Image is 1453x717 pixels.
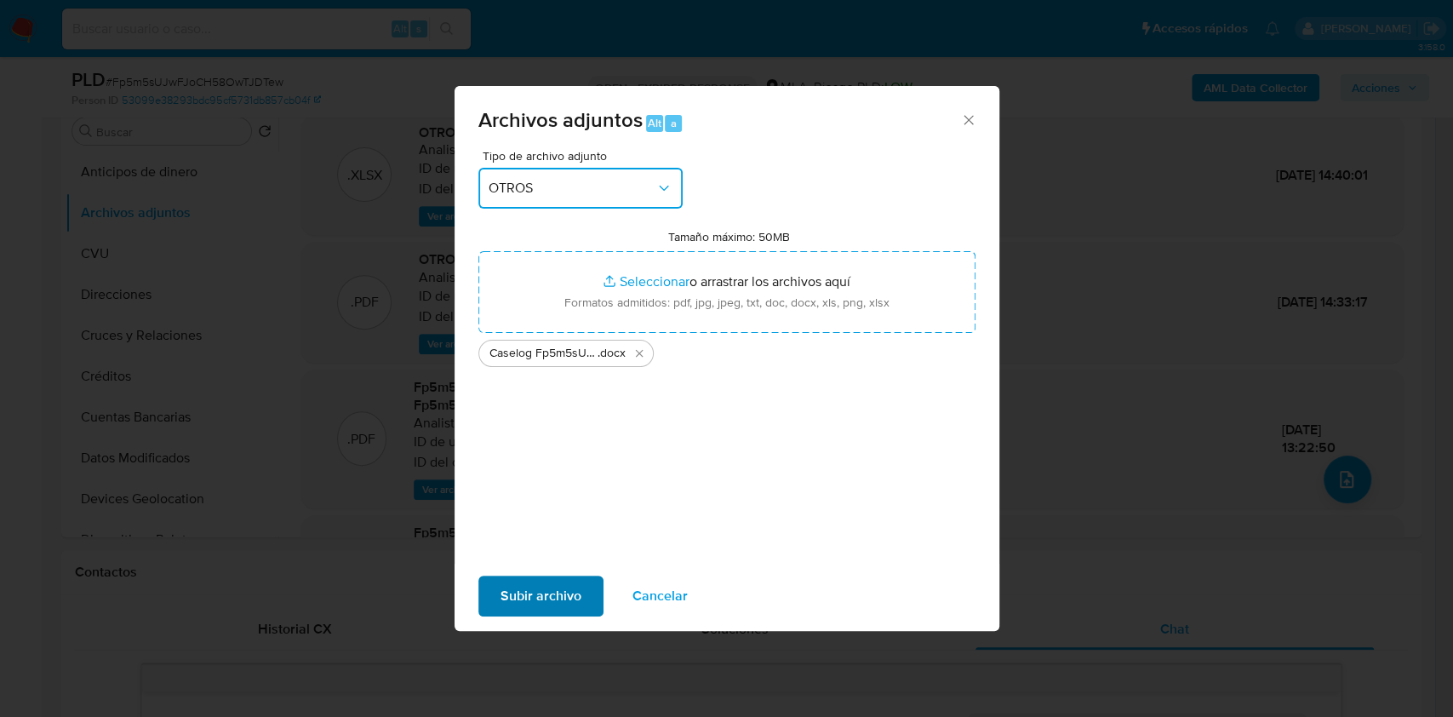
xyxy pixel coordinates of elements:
[668,229,790,244] label: Tamaño máximo: 50MB
[478,576,604,617] button: Subir archivo
[598,345,626,362] span: .docx
[478,105,643,135] span: Archivos adjuntos
[960,112,975,127] button: Cerrar
[489,345,598,362] span: Caselog Fp5m5sUJwFJoCH58OwTJDTew_2025_08_18_13_41_00
[489,180,655,197] span: OTROS
[629,343,649,364] button: Eliminar Caselog Fp5m5sUJwFJoCH58OwTJDTew_2025_08_18_13_41_00.docx
[501,577,581,615] span: Subir archivo
[478,333,975,367] ul: Archivos seleccionados
[478,168,683,209] button: OTROS
[483,150,687,162] span: Tipo de archivo adjunto
[671,115,677,131] span: a
[610,576,710,617] button: Cancelar
[632,577,688,615] span: Cancelar
[648,115,661,131] span: Alt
